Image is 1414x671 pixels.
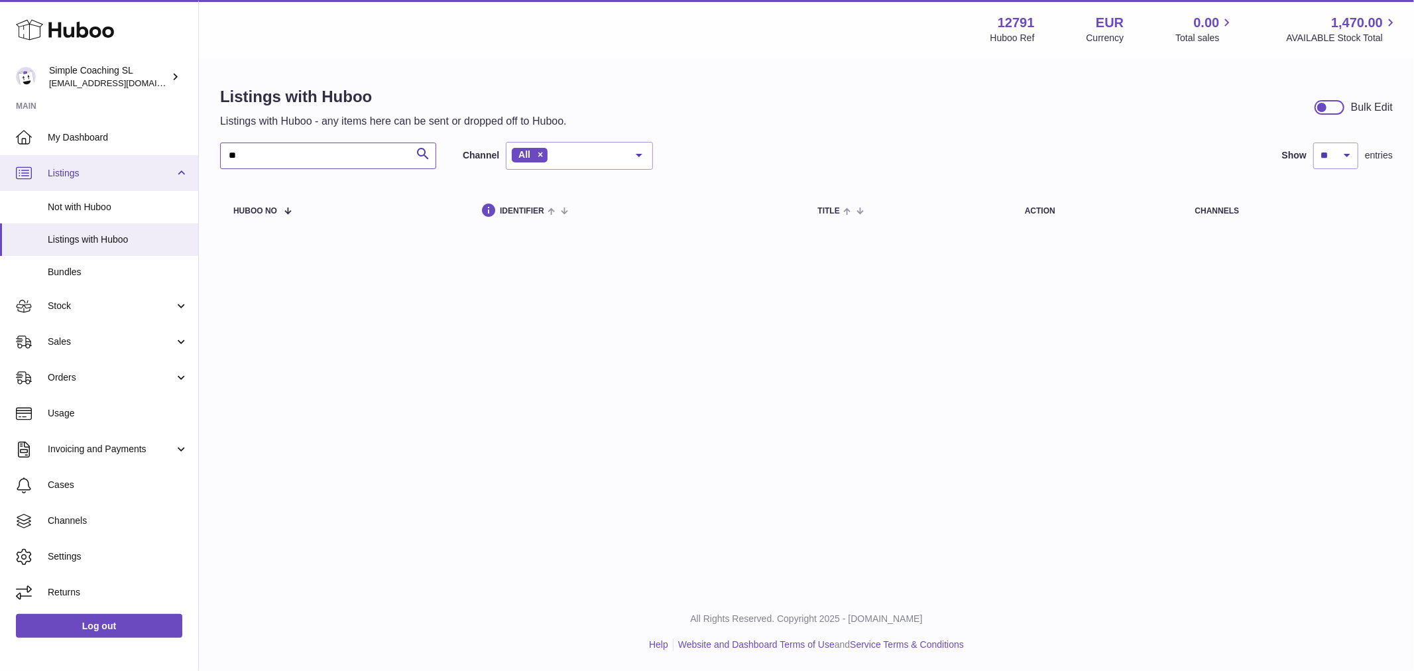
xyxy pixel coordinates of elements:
[48,443,174,456] span: Invoicing and Payments
[1282,149,1307,162] label: Show
[990,32,1035,44] div: Huboo Ref
[1025,207,1169,215] div: action
[48,515,188,527] span: Channels
[1195,207,1380,215] div: channels
[1286,32,1398,44] span: AVAILABLE Stock Total
[463,149,499,162] label: Channel
[48,335,174,348] span: Sales
[49,78,195,88] span: [EMAIL_ADDRESS][DOMAIN_NAME]
[1096,14,1124,32] strong: EUR
[678,639,835,650] a: Website and Dashboard Terms of Use
[850,639,964,650] a: Service Terms & Conditions
[1351,100,1393,115] div: Bulk Edit
[1194,14,1220,32] span: 0.00
[16,614,182,638] a: Log out
[1175,32,1234,44] span: Total sales
[1175,14,1234,44] a: 0.00 Total sales
[220,114,567,129] p: Listings with Huboo - any items here can be sent or dropped off to Huboo.
[1365,149,1393,162] span: entries
[48,479,188,491] span: Cases
[48,167,174,180] span: Listings
[49,64,168,90] div: Simple Coaching SL
[1331,14,1383,32] span: 1,470.00
[48,266,188,278] span: Bundles
[16,67,36,87] img: internalAdmin-12791@internal.huboo.com
[1286,14,1398,44] a: 1,470.00 AVAILABLE Stock Total
[48,586,188,599] span: Returns
[48,407,188,420] span: Usage
[998,14,1035,32] strong: 12791
[220,86,567,107] h1: Listings with Huboo
[1087,32,1124,44] div: Currency
[818,207,840,215] span: title
[48,371,174,384] span: Orders
[209,613,1403,625] p: All Rights Reserved. Copyright 2025 - [DOMAIN_NAME]
[48,550,188,563] span: Settings
[48,201,188,213] span: Not with Huboo
[518,149,530,160] span: All
[48,300,174,312] span: Stock
[48,233,188,246] span: Listings with Huboo
[674,639,964,651] li: and
[500,207,544,215] span: identifier
[48,131,188,144] span: My Dashboard
[649,639,668,650] a: Help
[233,207,277,215] span: Huboo no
